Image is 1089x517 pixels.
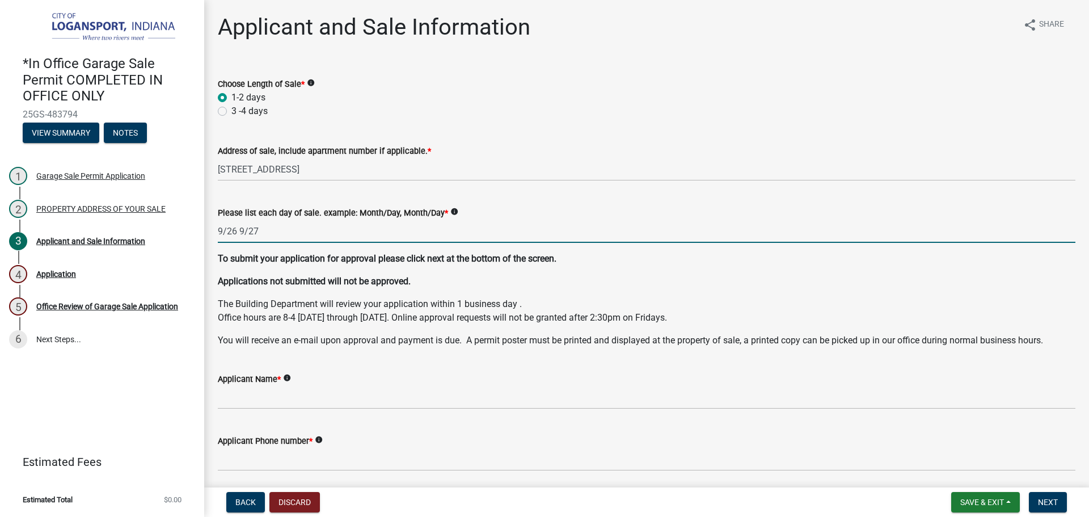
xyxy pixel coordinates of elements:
[9,200,27,218] div: 2
[218,297,1075,325] p: The Building Department will review your application within 1 business day . Office hours are 8-4...
[36,270,76,278] div: Application
[1014,14,1073,36] button: shareShare
[9,330,27,348] div: 6
[235,498,256,507] span: Back
[218,376,281,384] label: Applicant Name
[23,12,186,44] img: City of Logansport, Indiana
[218,14,530,41] h1: Applicant and Sale Information
[1023,18,1037,32] i: share
[218,253,556,264] strong: To submit your application for approval please click next at the bottom of the screen.
[9,451,186,473] a: Estimated Fees
[9,265,27,283] div: 4
[1029,492,1067,512] button: Next
[269,492,320,512] button: Discard
[315,436,323,444] i: info
[218,438,313,445] label: Applicant Phone number
[9,232,27,250] div: 3
[36,205,166,213] div: PROPERTY ADDRESS OF YOUR SALE
[960,498,1004,507] span: Save & Exit
[226,492,265,512] button: Back
[951,492,1020,512] button: Save & Exit
[164,496,181,503] span: $0.00
[36,302,178,310] div: Office Review of Garage Sale Application
[450,208,458,216] i: info
[104,123,147,143] button: Notes
[9,297,27,316] div: 5
[23,123,99,143] button: View Summary
[218,148,431,155] label: Address of sale, include apartment number if applicable.
[23,109,181,120] span: 25GS-483794
[231,104,268,118] label: 3 -4 days
[283,374,291,382] i: info
[104,129,147,138] wm-modal-confirm: Notes
[23,496,73,503] span: Estimated Total
[218,276,411,287] strong: Applications not submitted will not be approved.
[23,56,195,104] h4: *In Office Garage Sale Permit COMPLETED IN OFFICE ONLY
[1038,498,1058,507] span: Next
[9,167,27,185] div: 1
[23,129,99,138] wm-modal-confirm: Summary
[218,334,1075,347] p: You will receive an e-mail upon approval and payment is due. A permit poster must be printed and ...
[36,172,145,180] div: Garage Sale Permit Application
[307,79,315,87] i: info
[1039,18,1064,32] span: Share
[218,209,448,217] label: Please list each day of sale. example: Month/Day, Month/Day
[36,237,145,245] div: Applicant and Sale Information
[231,91,265,104] label: 1-2 days
[218,81,305,89] label: Choose Length of Sale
